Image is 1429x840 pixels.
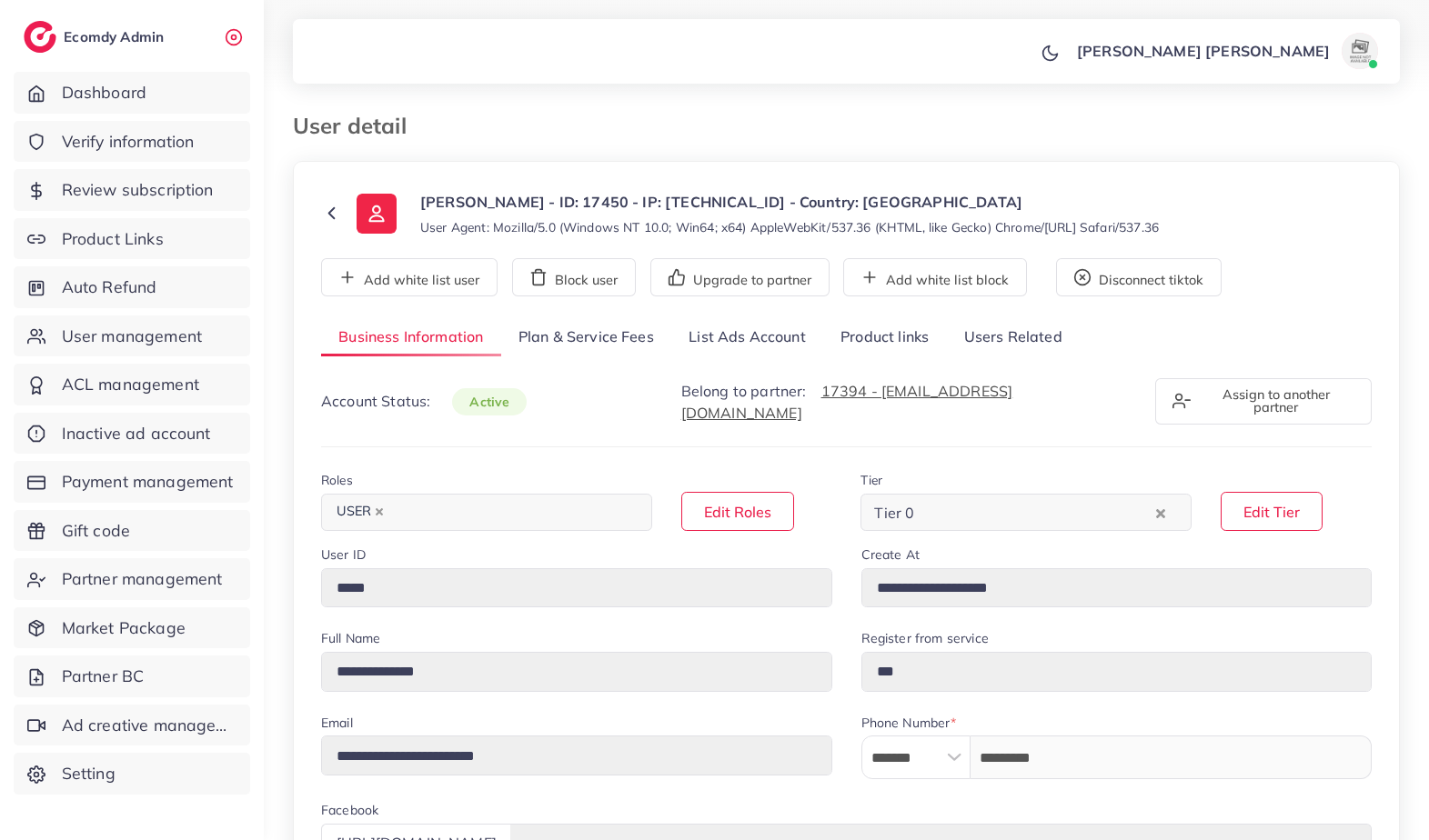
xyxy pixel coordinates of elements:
[1056,258,1222,296] button: Disconnect tiktok
[293,113,421,139] h3: User detail
[860,494,1192,531] div: Search for option
[62,325,202,348] span: User management
[681,380,1134,424] p: Belong to partner:
[321,714,353,732] label: Email
[321,258,498,296] button: Add white list user
[650,258,830,296] button: Upgrade to partner
[1156,502,1165,523] button: Clear Selected
[946,318,1079,357] a: Users Related
[321,318,501,357] a: Business Information
[321,471,353,489] label: Roles
[14,558,250,600] a: Partner management
[14,510,250,552] a: Gift code
[1077,40,1330,62] p: [PERSON_NAME] [PERSON_NAME]
[62,567,223,591] span: Partner management
[62,178,214,202] span: Review subscription
[681,492,794,531] button: Edit Roles
[671,318,823,357] a: List Ads Account
[328,499,392,525] span: USER
[62,762,116,785] span: Setting
[861,714,957,732] label: Phone Number
[14,655,250,697] a: Partner BC
[64,28,168,45] h2: Ecomdy Admin
[62,130,195,154] span: Verify information
[420,218,1159,236] small: User Agent: Mozilla/5.0 (Windows NT 10.0; Win64; x64) AppleWebKit/537.36 (KHTML, like Gecko) Chro...
[14,72,250,114] a: Dashboard
[24,21,56,53] img: logo
[14,461,250,503] a: Payment management
[14,705,250,746] a: Ad creative management
[62,373,199,396] span: ACL management
[24,21,168,53] a: logoEcomdy Admin
[394,498,629,526] input: Search for option
[14,315,250,357] a: User management
[512,258,636,296] button: Block user
[321,390,527,413] p: Account Status:
[681,382,1013,422] a: 17394 - [EMAIL_ADDRESS][DOMAIN_NAME]
[14,607,250,649] a: Market Package
[62,616,186,640] span: Market Package
[1067,33,1385,69] a: [PERSON_NAME] [PERSON_NAME]avatar
[860,471,882,489] label: Tier
[62,470,234,494] span: Payment management
[62,227,164,251] span: Product Links
[14,266,250,308] a: Auto Refund
[62,81,146,105] span: Dashboard
[357,194,397,234] img: ic-user-info.36bf1079.svg
[14,413,250,455] a: Inactive ad account
[843,258,1027,296] button: Add white list block
[14,364,250,405] a: ACL management
[823,318,946,357] a: Product links
[1155,378,1372,425] button: Assign to another partner
[375,507,384,516] button: Deselect USER
[1342,33,1378,69] img: avatar
[870,499,918,526] span: Tier 0
[321,545,366,564] label: User ID
[861,629,989,647] label: Register from service
[920,498,1152,526] input: Search for option
[321,801,378,819] label: Facebook
[501,318,671,357] a: Plan & Service Fees
[321,629,380,647] label: Full Name
[62,665,145,688] span: Partner BC
[14,121,250,163] a: Verify information
[452,388,527,415] span: active
[62,519,130,543] span: Gift code
[62,714,236,737] span: Ad creative management
[420,191,1159,213] p: [PERSON_NAME] - ID: 17450 - IP: [TECHNICAL_ID] - Country: [GEOGRAPHIC_DATA]
[62,422,211,445] span: Inactive ad account
[321,494,652,531] div: Search for option
[14,218,250,260] a: Product Links
[14,753,250,795] a: Setting
[1221,492,1323,531] button: Edit Tier
[62,275,157,299] span: Auto Refund
[14,169,250,211] a: Review subscription
[861,545,920,564] label: Create At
